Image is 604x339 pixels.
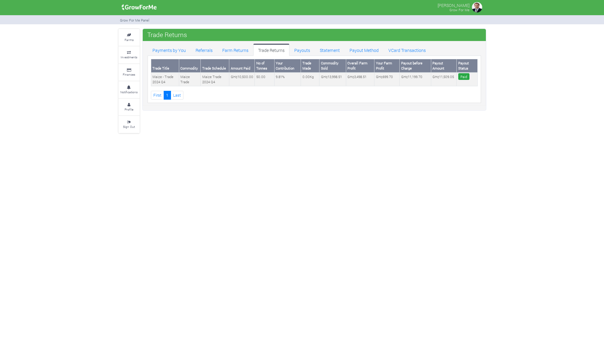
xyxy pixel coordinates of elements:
[319,59,346,73] th: Commodity Sold
[123,125,135,129] small: Sign Out
[151,59,179,73] th: Trade Title
[118,46,140,63] a: Investments
[121,55,137,59] small: Investments
[118,29,140,46] a: Farms
[123,72,135,77] small: Finances
[374,59,400,73] th: Your Farm Profit
[118,64,140,81] a: Finances
[438,1,469,9] p: [PERSON_NAME]
[301,59,319,73] th: Trade Made
[120,18,149,22] small: Grow For Me Panel
[179,73,200,86] td: Maize Trade
[146,29,189,41] span: Trade Returns
[274,59,301,73] th: Your Contribution
[118,116,140,133] a: Sign Out
[191,44,217,56] a: Referrals
[449,8,469,12] small: Grow For Me
[229,59,255,73] th: Amount Paid
[151,91,478,100] nav: Page Navigation
[384,44,431,56] a: VCard Transactions
[374,73,400,86] td: GH¢699.70
[274,73,301,86] td: 9.81%
[151,73,179,86] td: Maize - Trade 2024 Q4
[120,1,159,13] img: growforme image
[229,73,255,86] td: GH¢10,500.00
[315,44,345,56] a: Statement
[148,44,191,56] a: Payments by You
[164,91,171,100] a: 1
[471,1,483,13] img: growforme image
[431,73,457,86] td: GH¢11,509.05
[118,81,140,98] a: Notifications
[319,73,346,86] td: GH¢13,998.51
[457,59,477,73] th: Payout Status
[125,38,134,42] small: Farms
[400,73,431,86] td: GH¢11,199.70
[346,73,374,86] td: GH¢3,498.51
[345,44,384,56] a: Payout Method
[201,73,229,86] td: Maize Trade 2024 Q4
[301,73,319,86] td: 0.00Kg
[179,59,200,73] th: Commodity
[171,91,183,100] a: Last
[151,91,164,100] a: First
[120,90,138,94] small: Notifications
[346,59,374,73] th: Overall Farm Profit
[118,99,140,115] a: Profile
[289,44,315,56] a: Payouts
[255,59,275,73] th: No of Tonnes
[253,44,289,56] a: Trade Returns
[201,59,229,73] th: Trade Schedule
[125,107,133,111] small: Profile
[217,44,253,56] a: Farm Returns
[255,73,275,86] td: 50.00
[400,59,431,73] th: Payout before Charge
[458,73,469,80] span: Paid
[431,59,457,73] th: Payout Amount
